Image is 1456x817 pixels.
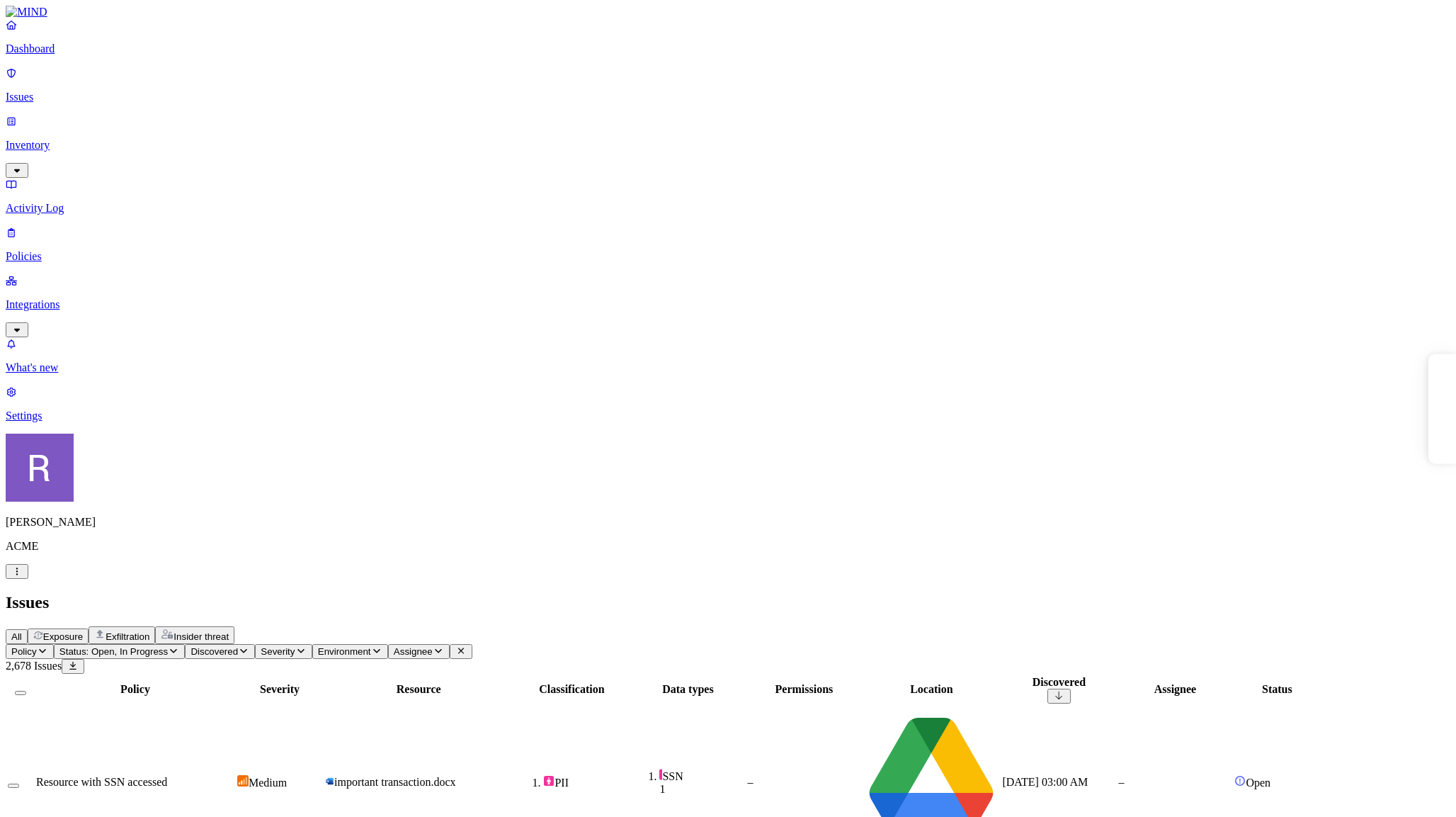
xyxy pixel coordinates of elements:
[106,631,149,642] span: Exfiltration
[543,775,554,787] img: pii
[11,646,37,657] span: Policy
[1246,777,1270,789] span: Open
[6,43,1450,55] p: Dashboard
[1234,683,1319,696] div: Status
[325,777,334,786] img: microsoft-word
[36,683,234,696] div: Policy
[515,683,628,696] div: Classification
[543,775,628,789] div: PII
[394,646,433,657] span: Assignee
[261,646,295,657] span: Severity
[8,784,19,788] button: Select row
[1002,776,1088,788] span: [DATE] 03:00 AM
[237,775,249,787] img: severity-medium
[659,769,662,780] img: pii-line
[249,777,287,789] span: Medium
[6,361,1450,374] p: What's new
[43,631,83,642] span: Exposure
[59,646,168,657] span: Status: Open, In Progress
[6,298,1450,311] p: Integrations
[174,631,229,642] span: Insider threat
[1118,776,1124,788] span: –
[1002,676,1115,689] div: Discovered
[6,516,1450,529] p: [PERSON_NAME]
[36,776,167,788] span: Resource with SSN accessed
[6,660,62,672] span: 2,678 Issues
[6,434,74,502] img: Rich Thompson
[659,783,744,796] div: 1
[6,202,1450,215] p: Activity Log
[6,91,1450,103] p: Issues
[6,139,1450,152] p: Inventory
[1118,683,1232,696] div: Assignee
[237,683,322,696] div: Severity
[6,250,1450,263] p: Policies
[747,776,753,788] span: –
[659,769,744,783] div: SSN
[6,410,1450,422] p: Settings
[190,646,238,657] span: Discovered
[747,683,860,696] div: Permissions
[631,683,744,696] div: Data types
[318,646,371,657] span: Environment
[1234,775,1246,787] img: status-open
[11,631,22,642] span: All
[325,683,512,696] div: Resource
[15,691,26,695] button: Select all
[334,776,456,788] span: important transaction.docx
[863,683,999,696] div: Location
[6,6,47,18] img: MIND
[6,593,1450,612] h2: Issues
[6,540,1450,553] p: ACME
